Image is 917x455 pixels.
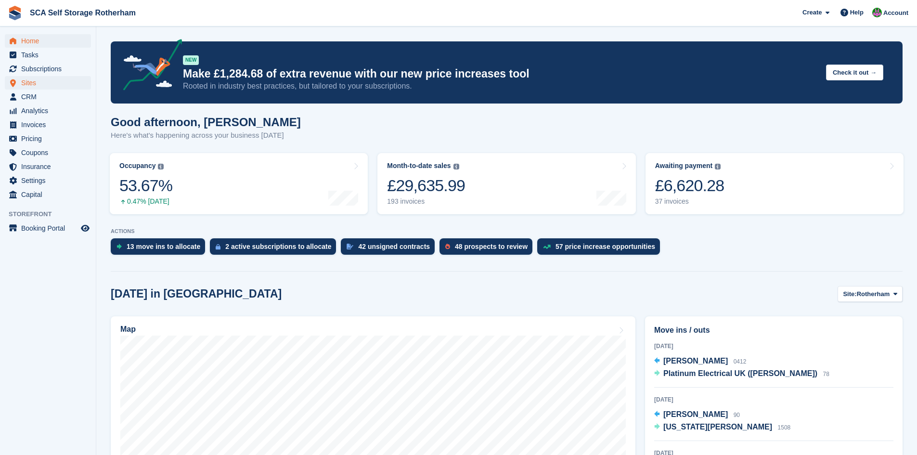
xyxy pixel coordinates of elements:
img: move_ins_to_allocate_icon-fdf77a2bb77ea45bf5b3d319d69a93e2d87916cf1d5bf7949dd705db3b84f3ca.svg [116,244,122,249]
div: 57 price increase opportunities [555,243,655,250]
a: Occupancy 53.67% 0.47% [DATE] [110,153,368,214]
span: Subscriptions [21,62,79,76]
div: NEW [183,55,199,65]
img: prospect-51fa495bee0391a8d652442698ab0144808aea92771e9ea1ae160a38d050c398.svg [445,244,450,249]
span: [PERSON_NAME] [663,410,728,418]
img: icon-info-grey-7440780725fd019a000dd9b08b2336e03edf1995a4989e88bcd33f0948082b44.svg [158,164,164,169]
a: menu [5,221,91,235]
img: active_subscription_to_allocate_icon-d502201f5373d7db506a760aba3b589e785aa758c864c3986d89f69b8ff3... [216,244,220,250]
div: [DATE] [654,342,893,351]
a: menu [5,62,91,76]
img: icon-info-grey-7440780725fd019a000dd9b08b2336e03edf1995a4989e88bcd33f0948082b44.svg [453,164,459,169]
h1: Good afternoon, [PERSON_NAME] [111,116,301,129]
button: Check it out → [826,65,883,80]
div: Month-to-date sales [387,162,451,170]
div: Occupancy [119,162,155,170]
a: 2 active subscriptions to allocate [210,238,341,260]
a: Preview store [79,222,91,234]
img: stora-icon-8386f47178a22dfd0bd8f6a31ec36ba5ce8667c1dd55bd0f319d3a0aa187defe.svg [8,6,22,20]
a: menu [5,174,91,187]
button: Site: Rotherham [838,286,903,302]
a: 48 prospects to review [439,238,537,260]
div: 42 unsigned contracts [358,243,430,250]
div: 53.67% [119,176,172,195]
a: Platinum Electrical UK ([PERSON_NAME]) 78 [654,368,829,380]
div: 2 active subscriptions to allocate [225,243,331,250]
h2: Move ins / outs [654,325,893,336]
div: 48 prospects to review [455,243,528,250]
span: Capital [21,188,79,201]
span: Platinum Electrical UK ([PERSON_NAME]) [663,369,817,377]
a: SCA Self Storage Rotherham [26,5,140,21]
a: menu [5,160,91,173]
img: price-adjustments-announcement-icon-8257ccfd72463d97f412b2fc003d46551f7dbcb40ab6d574587a9cd5c0d94... [115,39,182,94]
div: £29,635.99 [387,176,465,195]
span: Site: [843,289,856,299]
span: Insurance [21,160,79,173]
h2: [DATE] in [GEOGRAPHIC_DATA] [111,287,282,300]
span: Coupons [21,146,79,159]
p: Here's what's happening across your business [DATE] [111,130,301,141]
span: [US_STATE][PERSON_NAME] [663,423,772,431]
a: menu [5,188,91,201]
img: price_increase_opportunities-93ffe204e8149a01c8c9dc8f82e8f89637d9d84a8eef4429ea346261dce0b2c0.svg [543,245,551,249]
span: Pricing [21,132,79,145]
a: 42 unsigned contracts [341,238,439,260]
p: Make £1,284.68 of extra revenue with our new price increases tool [183,67,818,81]
a: [PERSON_NAME] 0412 [654,355,746,368]
div: 0.47% [DATE] [119,197,172,206]
p: ACTIONS [111,228,903,234]
a: menu [5,90,91,104]
span: Rotherham [857,289,890,299]
a: menu [5,76,91,90]
img: contract_signature_icon-13c848040528278c33f63329250d36e43548de30e8caae1d1a13099fd9432cc5.svg [347,244,353,249]
span: Account [883,8,908,18]
a: Month-to-date sales £29,635.99 193 invoices [377,153,635,214]
div: [DATE] [654,395,893,404]
a: menu [5,118,91,131]
span: Sites [21,76,79,90]
img: icon-info-grey-7440780725fd019a000dd9b08b2336e03edf1995a4989e88bcd33f0948082b44.svg [715,164,721,169]
a: menu [5,34,91,48]
a: 57 price increase opportunities [537,238,665,260]
a: [US_STATE][PERSON_NAME] 1508 [654,421,790,434]
span: 90 [734,412,740,418]
div: 37 invoices [655,197,724,206]
a: menu [5,132,91,145]
div: 193 invoices [387,197,465,206]
span: [PERSON_NAME] [663,357,728,365]
span: Analytics [21,104,79,117]
h2: Map [120,325,136,334]
span: Home [21,34,79,48]
a: 13 move ins to allocate [111,238,210,260]
img: Sarah Race [872,8,882,17]
a: menu [5,104,91,117]
span: Invoices [21,118,79,131]
div: 13 move ins to allocate [127,243,200,250]
a: menu [5,146,91,159]
span: 1508 [778,424,791,431]
span: 78 [823,371,829,377]
span: Create [802,8,822,17]
p: Rooted in industry best practices, but tailored to your subscriptions. [183,81,818,91]
span: CRM [21,90,79,104]
div: £6,620.28 [655,176,724,195]
span: 0412 [734,358,747,365]
a: Awaiting payment £6,620.28 37 invoices [646,153,904,214]
a: [PERSON_NAME] 90 [654,409,740,421]
span: Settings [21,174,79,187]
a: menu [5,48,91,62]
span: Booking Portal [21,221,79,235]
span: Storefront [9,209,96,219]
span: Tasks [21,48,79,62]
span: Help [850,8,864,17]
div: Awaiting payment [655,162,713,170]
